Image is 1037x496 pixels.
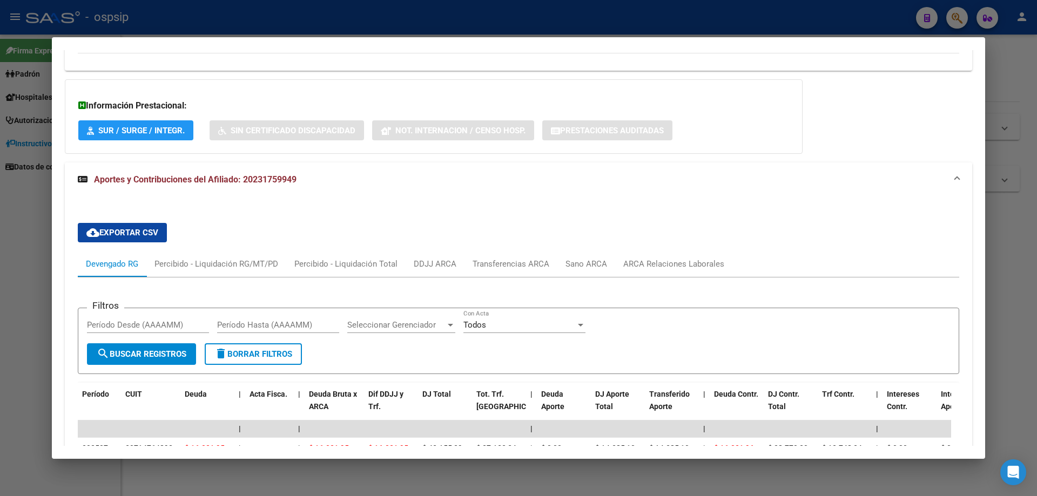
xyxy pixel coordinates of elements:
[937,383,991,430] datatable-header-cell: Intereses Aporte
[347,320,446,330] span: Seleccionar Gerenciador
[78,223,167,242] button: Exportar CSV
[395,126,526,135] span: Not. Internacion / Censo Hosp.
[876,424,878,433] span: |
[422,390,451,398] span: DJ Total
[872,383,883,430] datatable-header-cell: |
[941,444,961,452] span: $ 0,00
[541,444,562,452] span: $ 0,00
[86,228,158,237] span: Exportar CSV
[703,390,705,398] span: |
[185,390,207,398] span: Deuda
[645,383,699,430] datatable-header-cell: Transferido Aporte
[309,444,349,452] span: $ 16.021,95
[78,383,121,430] datatable-header-cell: Período
[591,383,645,430] datatable-header-cell: DJ Aporte Total
[82,390,109,398] span: Período
[714,390,758,398] span: Deuda Contr.
[703,444,705,452] span: |
[98,126,185,135] span: SUR / SURGE / INTEGR.
[309,390,357,411] span: Deuda Bruta x ARCA
[86,258,138,270] div: Devengado RG
[883,383,937,430] datatable-header-cell: Intereses Contr.
[205,343,302,365] button: Borrar Filtros
[822,444,862,452] span: $ 12.748,24
[472,383,526,430] datatable-header-cell: Tot. Trf. Bruto
[476,444,516,452] span: $ 27.133,34
[418,383,472,430] datatable-header-cell: DJ Total
[649,390,690,411] span: Transferido Aporte
[542,120,672,140] button: Prestaciones Auditadas
[294,383,305,430] datatable-header-cell: |
[94,174,297,185] span: Aportes y Contribuciones del Afiliado: 20231759949
[530,444,532,452] span: |
[97,347,110,360] mat-icon: search
[154,258,278,270] div: Percibido - Liquidación RG/MT/PD
[294,258,398,270] div: Percibido - Liquidación Total
[768,444,808,452] span: $ 28.770,20
[65,162,972,197] mat-expansion-panel-header: Aportes y Contribuciones del Afiliado: 20231759949
[180,383,234,430] datatable-header-cell: Deuda
[250,390,287,398] span: Acta Fisca.
[422,444,462,452] span: $ 43.155,29
[86,226,99,239] mat-icon: cloud_download
[887,390,919,411] span: Intereses Contr.
[185,444,225,452] span: $ 16.021,95
[887,444,907,452] span: $ 0,00
[245,383,294,430] datatable-header-cell: Acta Fisca.
[822,390,854,398] span: Trf Contr.
[231,126,355,135] span: Sin Certificado Discapacidad
[121,383,180,430] datatable-header-cell: CUIT
[941,390,973,411] span: Intereses Aporte
[710,383,764,430] datatable-header-cell: Deuda Contr.
[1000,459,1026,485] div: Open Intercom Messenger
[239,424,241,433] span: |
[476,390,550,411] span: Tot. Trf. [GEOGRAPHIC_DATA]
[703,424,705,433] span: |
[714,444,754,452] span: $ 16.021,96
[473,258,549,270] div: Transferencias ARCA
[876,390,878,398] span: |
[463,320,486,330] span: Todos
[768,390,799,411] span: DJ Contr. Total
[764,383,818,430] datatable-header-cell: DJ Contr. Total
[87,300,124,311] h3: Filtros
[298,444,300,452] span: |
[541,390,564,411] span: Deuda Aporte
[537,383,591,430] datatable-header-cell: Deuda Aporte
[699,383,710,430] datatable-header-cell: |
[125,442,173,454] div: 30714764892
[298,424,300,433] span: |
[368,444,408,452] span: $ 16.021,95
[595,444,635,452] span: $ 14.385,10
[414,258,456,270] div: DDJJ ARCA
[239,444,240,452] span: |
[565,258,607,270] div: Sano ARCA
[876,444,878,452] span: |
[239,390,241,398] span: |
[372,120,534,140] button: Not. Internacion / Censo Hosp.
[560,126,664,135] span: Prestaciones Auditadas
[595,390,629,411] span: DJ Aporte Total
[623,258,724,270] div: ARCA Relaciones Laborales
[649,444,689,452] span: $ 14.385,10
[214,347,227,360] mat-icon: delete
[368,390,403,411] span: Dif DDJJ y Trf.
[210,120,364,140] button: Sin Certificado Discapacidad
[82,444,108,452] span: 202507
[530,390,533,398] span: |
[78,99,789,112] h3: Información Prestacional:
[87,343,196,365] button: Buscar Registros
[818,383,872,430] datatable-header-cell: Trf Contr.
[78,120,193,140] button: SUR / SURGE / INTEGR.
[125,390,142,398] span: CUIT
[526,383,537,430] datatable-header-cell: |
[97,349,186,359] span: Buscar Registros
[214,349,292,359] span: Borrar Filtros
[234,383,245,430] datatable-header-cell: |
[298,390,300,398] span: |
[364,383,418,430] datatable-header-cell: Dif DDJJ y Trf.
[530,424,533,433] span: |
[305,383,364,430] datatable-header-cell: Deuda Bruta x ARCA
